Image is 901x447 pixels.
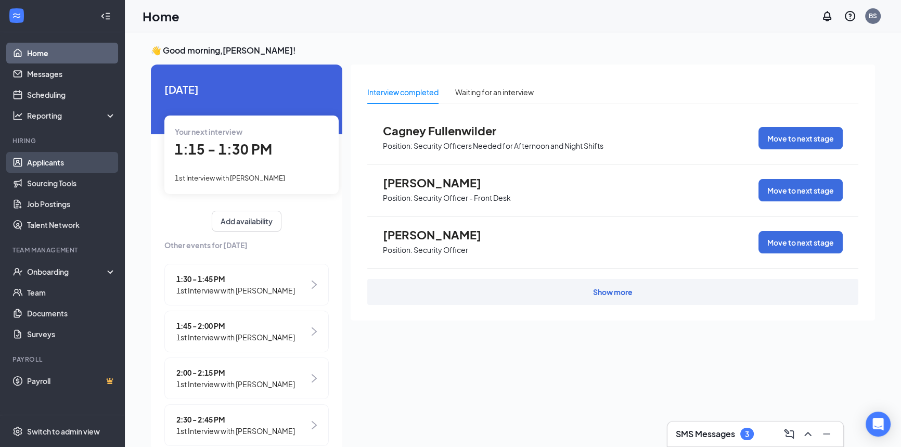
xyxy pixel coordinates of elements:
div: Hiring [12,136,114,145]
a: Messages [27,63,116,84]
svg: Analysis [12,110,23,121]
span: 1st Interview with [PERSON_NAME] [176,331,295,343]
p: Position: [383,245,413,255]
span: 1st Interview with [PERSON_NAME] [175,174,285,182]
h3: SMS Messages [676,428,735,440]
button: ComposeMessage [781,426,797,442]
div: Show more [593,287,633,297]
p: Security Officer - Front Desk [414,193,511,203]
a: Job Postings [27,194,116,214]
span: Other events for [DATE] [164,239,329,251]
span: 2:30 - 2:45 PM [176,414,295,425]
div: Switch to admin view [27,426,100,437]
svg: ComposeMessage [783,428,795,440]
a: Applicants [27,152,116,173]
svg: Settings [12,426,23,437]
span: 1st Interview with [PERSON_NAME] [176,285,295,296]
span: [DATE] [164,81,329,97]
a: Documents [27,303,116,324]
span: 2:00 - 2:15 PM [176,367,295,378]
svg: Minimize [820,428,833,440]
span: [PERSON_NAME] [383,176,497,189]
a: Talent Network [27,214,116,235]
button: Move to next stage [758,231,843,253]
a: PayrollCrown [27,371,116,391]
p: Position: [383,193,413,203]
span: 1st Interview with [PERSON_NAME] [176,425,295,437]
div: Team Management [12,246,114,254]
span: [PERSON_NAME] [383,228,497,241]
p: Position: [383,141,413,151]
div: Onboarding [27,266,107,277]
svg: WorkstreamLogo [11,10,22,21]
span: 1:45 - 2:00 PM [176,320,295,331]
button: ChevronUp [800,426,816,442]
a: Team [27,282,116,303]
div: Reporting [27,110,117,121]
h1: Home [143,7,179,25]
button: Move to next stage [758,179,843,201]
svg: Collapse [100,11,111,21]
svg: Notifications [821,10,833,22]
div: Interview completed [367,86,439,98]
a: Surveys [27,324,116,344]
a: Scheduling [27,84,116,105]
svg: UserCheck [12,266,23,277]
div: Waiting for an interview [455,86,534,98]
a: Sourcing Tools [27,173,116,194]
button: Minimize [818,426,835,442]
div: 3 [745,430,749,439]
div: Payroll [12,355,114,364]
h3: 👋 Good morning, [PERSON_NAME] ! [151,45,875,56]
span: 1:30 - 1:45 PM [176,273,295,285]
div: Open Intercom Messenger [866,412,891,437]
div: BS [869,11,877,20]
p: Security Officer [414,245,468,255]
span: 1:15 - 1:30 PM [175,141,272,158]
span: Cagney Fullenwilder [383,124,497,137]
p: Security Officers Needed for Afternoon and Night Shifts [414,141,603,151]
span: 1st Interview with [PERSON_NAME] [176,378,295,390]
svg: QuestionInfo [844,10,856,22]
a: Home [27,43,116,63]
span: Your next interview [175,127,242,136]
button: Add availability [212,211,281,232]
button: Move to next stage [758,127,843,149]
svg: ChevronUp [802,428,814,440]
